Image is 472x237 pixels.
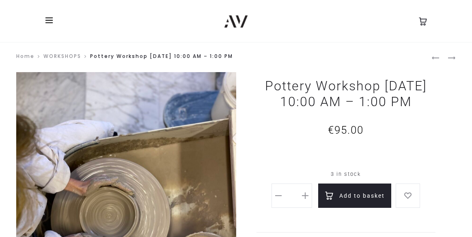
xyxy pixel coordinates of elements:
input: Product quantity [284,187,300,205]
a: WORKSHOPS [43,53,81,60]
nav: Product navigation [431,50,456,64]
h1: Pottery Workshop [DATE] 10:00 AM – 1:00 PM [256,78,436,109]
a: Add to wishlist [396,184,420,208]
p: 3 in stock [256,165,436,184]
a: Home [16,53,34,60]
button: Add to basket [318,184,391,208]
span: € [328,124,334,136]
bdi: 95.00 [328,124,364,136]
nav: Pottery Workshop [DATE] 10:00 AM – 1:00 PM [16,50,431,64]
